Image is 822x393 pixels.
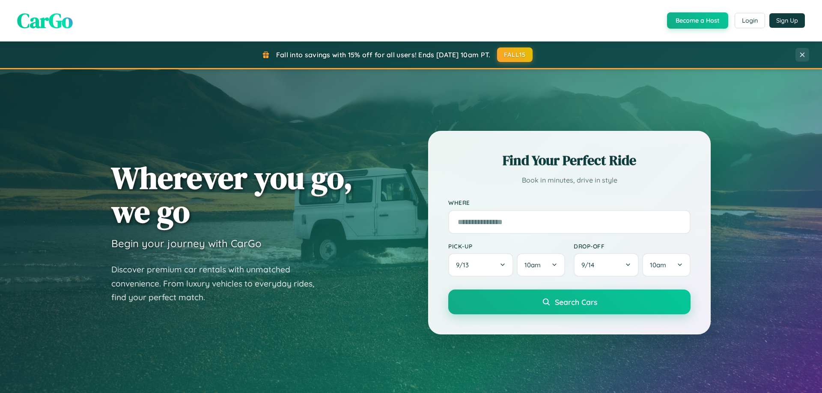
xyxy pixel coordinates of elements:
[517,253,565,277] button: 10am
[448,199,691,207] label: Where
[735,13,765,28] button: Login
[650,261,666,269] span: 10am
[497,47,533,62] button: FALL15
[111,161,353,228] h1: Wherever you go, we go
[111,263,325,304] p: Discover premium car rentals with unmatched convenience. From luxury vehicles to everyday rides, ...
[111,237,262,250] h3: Begin your journey with CarGo
[667,12,728,29] button: Become a Host
[769,13,805,28] button: Sign Up
[555,297,597,307] span: Search Cars
[448,253,513,277] button: 9/13
[448,290,691,314] button: Search Cars
[456,261,473,269] span: 9 / 13
[448,242,565,250] label: Pick-up
[17,6,73,35] span: CarGo
[276,50,491,59] span: Fall into savings with 15% off for all users! Ends [DATE] 10am PT.
[581,261,599,269] span: 9 / 14
[642,253,691,277] button: 10am
[574,253,639,277] button: 9/14
[448,151,691,170] h2: Find Your Perfect Ride
[448,174,691,186] p: Book in minutes, drive in style
[524,261,541,269] span: 10am
[574,242,691,250] label: Drop-off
